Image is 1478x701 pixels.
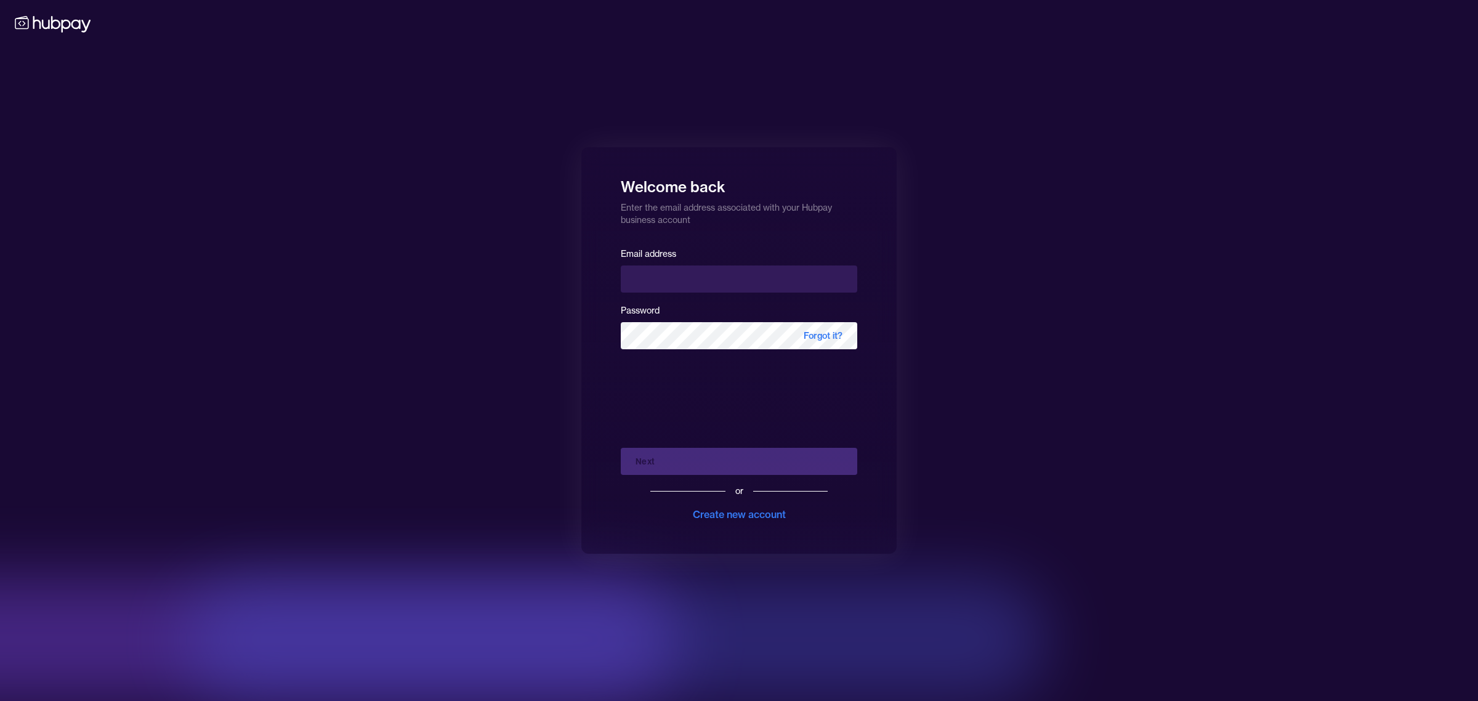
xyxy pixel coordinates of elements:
div: Create new account [693,507,786,522]
span: Forgot it? [789,322,857,349]
label: Password [621,305,660,316]
p: Enter the email address associated with your Hubpay business account [621,197,857,226]
div: or [735,485,743,497]
label: Email address [621,248,676,259]
h1: Welcome back [621,169,857,197]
